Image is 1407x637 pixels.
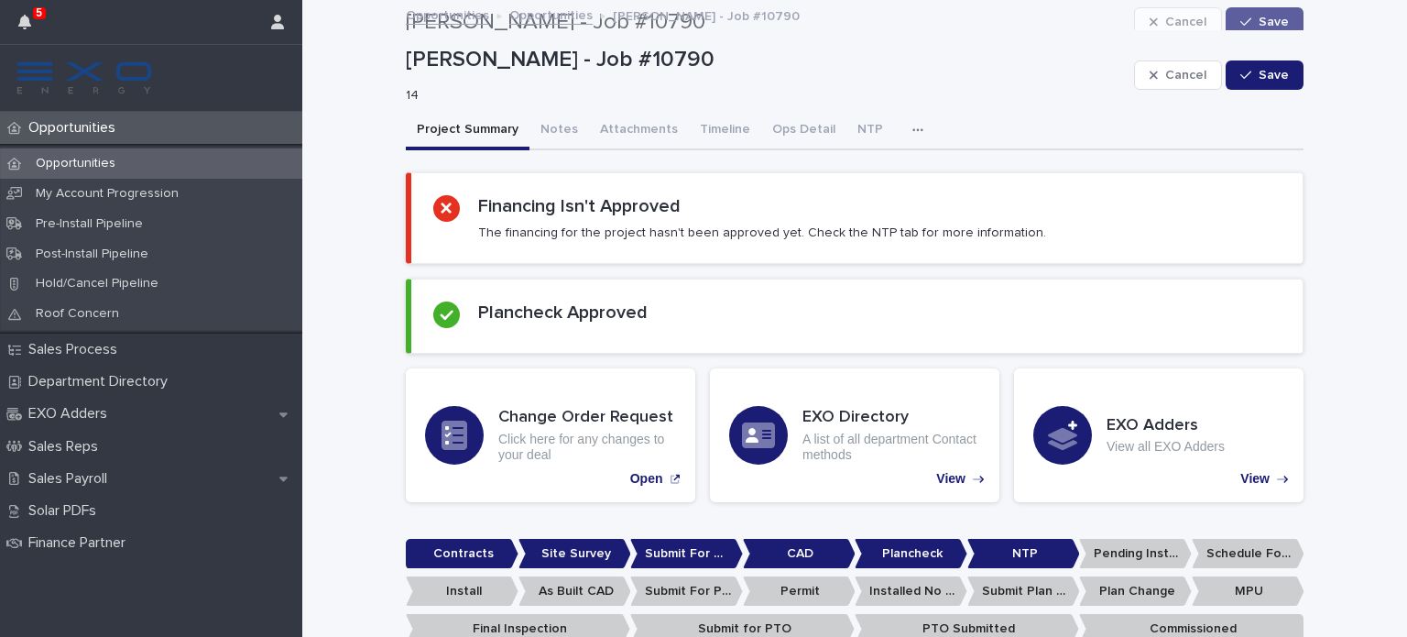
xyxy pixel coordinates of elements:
[21,341,132,358] p: Sales Process
[406,577,518,607] p: Install
[406,47,1127,73] p: [PERSON_NAME] - Job #10790
[743,539,856,569] p: CAD
[1014,368,1303,502] a: View
[406,539,518,569] p: Contracts
[855,539,967,569] p: Plancheck
[518,577,631,607] p: As Built CAD
[613,5,800,25] p: [PERSON_NAME] - Job #10790
[802,432,980,463] p: A list of all department Contact methods
[630,577,743,607] p: Submit For Permit
[846,112,894,150] button: NTP
[529,112,589,150] button: Notes
[1079,539,1192,569] p: Pending Install Task
[21,405,122,423] p: EXO Adders
[1259,69,1289,82] span: Save
[1079,577,1192,607] p: Plan Change
[518,539,631,569] p: Site Survey
[589,112,689,150] button: Attachments
[21,156,130,171] p: Opportunities
[406,88,1119,104] p: 14
[936,471,965,487] p: View
[21,276,173,291] p: Hold/Cancel Pipeline
[498,432,676,463] p: Click here for any changes to your deal
[967,577,1080,607] p: Submit Plan Change
[36,6,42,19] p: 5
[478,225,1046,241] p: The financing for the project hasn't been approved yet. Check the NTP tab for more information.
[21,438,113,456] p: Sales Reps
[478,195,681,217] h2: Financing Isn't Approved
[743,577,856,607] p: Permit
[761,112,846,150] button: Ops Detail
[21,502,111,520] p: Solar PDFs
[630,471,663,487] p: Open
[21,186,193,202] p: My Account Progression
[18,11,42,44] div: 5
[1192,539,1304,569] p: Schedule For Install
[1192,577,1304,607] p: MPU
[406,368,695,502] a: Open
[21,373,182,390] p: Department Directory
[1226,60,1303,90] button: Save
[21,119,130,137] p: Opportunities
[689,112,761,150] button: Timeline
[1107,439,1225,455] p: View all EXO Adders
[630,539,743,569] p: Submit For CAD
[478,302,648,324] h2: Plancheck Approved
[802,408,980,428] h3: EXO Directory
[406,4,489,25] a: Opportunities
[1134,60,1222,90] button: Cancel
[710,368,999,502] a: View
[21,306,134,322] p: Roof Concern
[498,408,676,428] h3: Change Order Request
[21,470,122,488] p: Sales Payroll
[1165,69,1206,82] span: Cancel
[509,4,593,25] a: Opportunities
[21,534,140,552] p: Finance Partner
[967,539,1080,569] p: NTP
[21,216,158,232] p: Pre-Install Pipeline
[1240,471,1270,487] p: View
[15,60,154,96] img: FKS5r6ZBThi8E5hshIGi
[406,112,529,150] button: Project Summary
[855,577,967,607] p: Installed No Permit
[21,247,163,262] p: Post-Install Pipeline
[1107,416,1225,436] h3: EXO Adders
